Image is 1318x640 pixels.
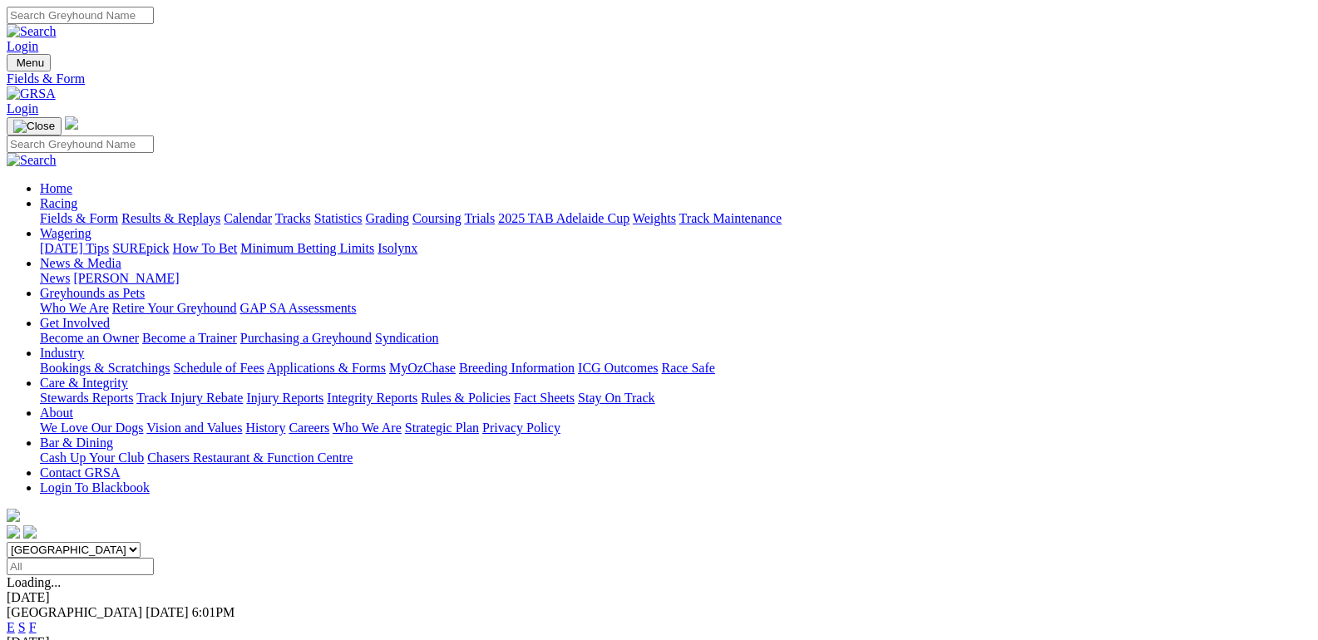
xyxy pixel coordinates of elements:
img: GRSA [7,86,56,101]
a: Coursing [412,211,462,225]
a: Syndication [375,331,438,345]
a: Trials [464,211,495,225]
a: Calendar [224,211,272,225]
a: S [18,620,26,634]
a: Tracks [275,211,311,225]
span: Menu [17,57,44,69]
a: Minimum Betting Limits [240,241,374,255]
span: [DATE] [146,605,189,619]
a: Chasers Restaurant & Function Centre [147,450,353,465]
a: Grading [366,211,409,225]
a: Stewards Reports [40,391,133,405]
a: Bar & Dining [40,436,113,450]
a: Stay On Track [578,391,654,405]
a: Track Maintenance [679,211,782,225]
a: Who We Are [333,421,402,435]
a: Login [7,101,38,116]
a: Login To Blackbook [40,480,150,495]
a: Track Injury Rebate [136,391,243,405]
a: Contact GRSA [40,465,120,480]
a: Become an Owner [40,331,139,345]
a: Fact Sheets [514,391,575,405]
a: Retire Your Greyhound [112,301,237,315]
a: News [40,271,70,285]
img: twitter.svg [23,525,37,539]
div: Racing [40,211,1311,226]
a: Privacy Policy [482,421,560,435]
a: Isolynx [378,241,417,255]
a: Home [40,181,72,195]
input: Search [7,135,154,153]
a: Integrity Reports [327,391,417,405]
a: Breeding Information [459,361,575,375]
a: How To Bet [173,241,238,255]
a: Who We Are [40,301,109,315]
a: Login [7,39,38,53]
img: facebook.svg [7,525,20,539]
a: Greyhounds as Pets [40,286,145,300]
a: GAP SA Assessments [240,301,357,315]
span: [GEOGRAPHIC_DATA] [7,605,142,619]
a: Weights [633,211,676,225]
a: Strategic Plan [405,421,479,435]
button: Toggle navigation [7,54,51,71]
a: E [7,620,15,634]
a: Become a Trainer [142,331,237,345]
a: MyOzChase [389,361,456,375]
a: F [29,620,37,634]
a: Statistics [314,211,363,225]
a: We Love Our Dogs [40,421,143,435]
img: Search [7,153,57,168]
a: 2025 TAB Adelaide Cup [498,211,629,225]
a: Schedule of Fees [173,361,264,375]
a: Rules & Policies [421,391,511,405]
div: Bar & Dining [40,450,1311,465]
a: Fields & Form [7,71,1311,86]
a: Bookings & Scratchings [40,361,170,375]
a: Wagering [40,226,91,240]
a: Care & Integrity [40,376,128,390]
img: logo-grsa-white.png [65,116,78,130]
a: ICG Outcomes [578,361,658,375]
div: About [40,421,1311,436]
img: Close [13,120,55,133]
div: Get Involved [40,331,1311,346]
a: [PERSON_NAME] [73,271,179,285]
input: Select date [7,558,154,575]
a: Applications & Forms [267,361,386,375]
div: Care & Integrity [40,391,1311,406]
img: logo-grsa-white.png [7,509,20,522]
div: Wagering [40,241,1311,256]
div: News & Media [40,271,1311,286]
a: Fields & Form [40,211,118,225]
img: Search [7,24,57,39]
a: Get Involved [40,316,110,330]
a: Racing [40,196,77,210]
input: Search [7,7,154,24]
div: [DATE] [7,590,1311,605]
a: Injury Reports [246,391,323,405]
a: [DATE] Tips [40,241,109,255]
a: Vision and Values [146,421,242,435]
button: Toggle navigation [7,117,62,135]
a: About [40,406,73,420]
span: 6:01PM [192,605,235,619]
div: Industry [40,361,1311,376]
span: Loading... [7,575,61,589]
a: Results & Replays [121,211,220,225]
a: History [245,421,285,435]
a: Careers [289,421,329,435]
a: News & Media [40,256,121,270]
a: SUREpick [112,241,169,255]
div: Greyhounds as Pets [40,301,1311,316]
a: Purchasing a Greyhound [240,331,372,345]
a: Cash Up Your Club [40,450,144,465]
a: Industry [40,346,84,360]
a: Race Safe [661,361,714,375]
